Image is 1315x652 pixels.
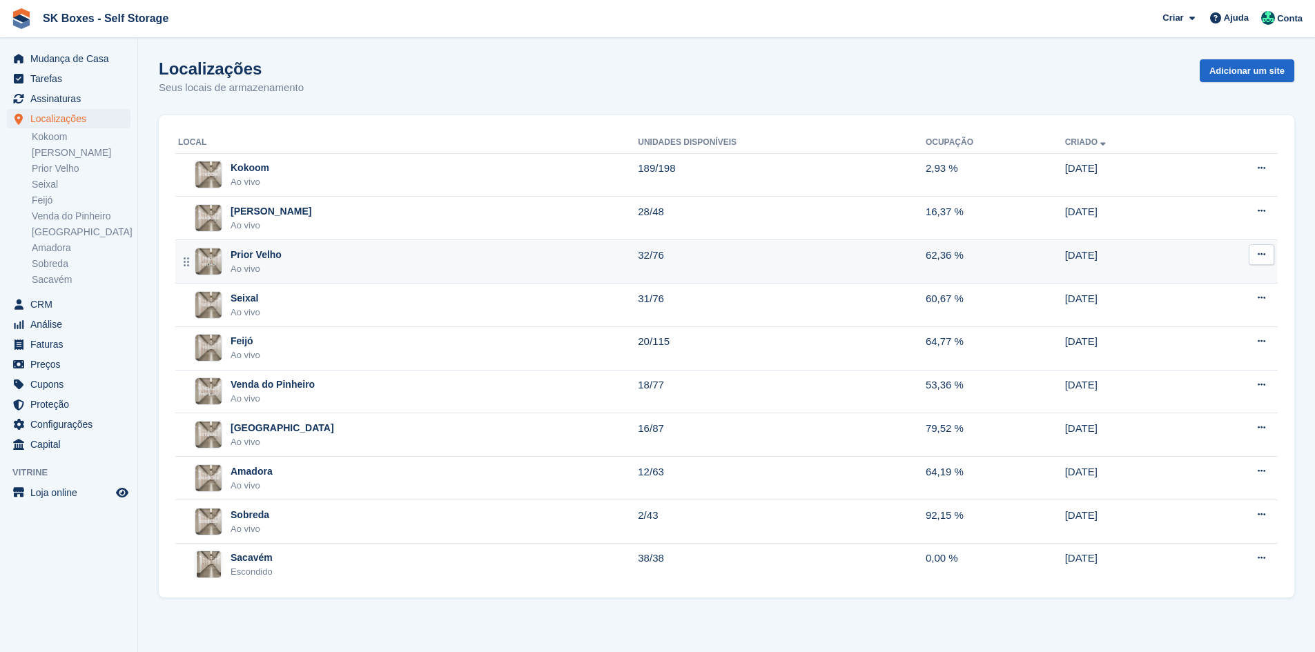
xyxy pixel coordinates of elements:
[638,153,926,197] td: 189/198
[1065,240,1193,284] td: [DATE]
[30,395,113,414] span: Proteção
[638,326,926,370] td: 20/115
[195,205,222,231] img: Imagem do site Amadora II
[195,292,222,318] img: Imagem do site Seixal
[231,204,311,219] div: [PERSON_NAME]
[7,355,130,374] a: menu
[231,248,282,262] div: Prior Velho
[926,543,1065,586] td: 0,00 %
[7,295,130,314] a: menu
[7,483,130,502] a: menu
[159,59,304,78] h1: Localizações
[231,421,334,435] div: [GEOGRAPHIC_DATA]
[926,132,1065,154] th: Ocupação
[1065,284,1193,327] td: [DATE]
[11,8,32,29] img: stora-icon-8386f47178a22dfd0bd8f6a31ec36ba5ce8667c1dd55bd0f319d3a0aa187defe.svg
[195,465,222,491] img: Imagem do site Amadora
[638,543,926,586] td: 38/38
[926,326,1065,370] td: 64,77 %
[1065,326,1193,370] td: [DATE]
[638,500,926,544] td: 2/43
[1224,11,1249,25] span: Ajuda
[7,109,130,128] a: menu
[30,375,113,394] span: Cupons
[7,375,130,394] a: menu
[7,395,130,414] a: menu
[12,466,137,480] span: Vitrine
[231,508,269,522] div: Sobreda
[32,178,130,191] a: Seixal
[1065,413,1193,457] td: [DATE]
[1277,12,1303,26] span: Conta
[1200,59,1294,82] a: Adicionar um site
[231,377,315,392] div: Venda do Pinheiro
[231,464,273,479] div: Amadora
[1065,153,1193,197] td: [DATE]
[30,49,113,68] span: Mudança de Casa
[195,161,222,188] img: Imagem do site Kokoom
[638,197,926,240] td: 28/48
[7,69,130,88] a: menu
[1261,11,1275,25] img: SK Boxes - Comercial
[30,435,113,454] span: Capital
[1162,11,1183,25] span: Criar
[926,413,1065,457] td: 79,52 %
[231,435,334,449] div: Ao vivo
[30,69,113,88] span: Tarefas
[231,306,260,319] div: Ao vivo
[926,457,1065,500] td: 64,19 %
[32,273,130,286] a: Sacavém
[231,522,269,536] div: Ao vivo
[638,240,926,284] td: 32/76
[231,334,260,348] div: Feijó
[175,132,638,154] th: Local
[30,109,113,128] span: Localizações
[32,194,130,207] a: Feijó
[638,284,926,327] td: 31/76
[30,355,113,374] span: Preços
[231,219,311,233] div: Ao vivo
[195,378,222,404] img: Imagem do site Venda do Pinheiro
[231,262,282,276] div: Ao vivo
[7,49,130,68] a: menu
[32,146,130,159] a: [PERSON_NAME]
[30,295,113,314] span: CRM
[7,315,130,334] a: menu
[195,248,222,275] img: Imagem do site Prior Velho
[638,457,926,500] td: 12/63
[926,500,1065,544] td: 92,15 %
[231,161,269,175] div: Kokoom
[30,415,113,434] span: Configurações
[195,335,222,361] img: Imagem do site Feijó
[30,335,113,354] span: Faturas
[1065,137,1109,147] a: Criado
[195,508,222,535] img: Imagem do site Sobreda
[7,415,130,434] a: menu
[231,551,273,565] div: Sacavém
[926,284,1065,327] td: 60,67 %
[114,484,130,501] a: Loja de pré-visualização
[231,291,260,306] div: Seixal
[32,130,130,144] a: Kokoom
[30,315,113,334] span: Análise
[159,80,304,96] p: Seus locais de armazenamento
[37,7,174,30] a: SK Boxes - Self Storage
[231,175,269,189] div: Ao vivo
[7,335,130,354] a: menu
[926,153,1065,197] td: 2,93 %
[231,348,260,362] div: Ao vivo
[926,240,1065,284] td: 62,36 %
[32,257,130,270] a: Sobreda
[1065,197,1193,240] td: [DATE]
[638,132,926,154] th: Unidades disponíveis
[231,392,315,406] div: Ao vivo
[7,435,130,454] a: menu
[7,89,130,108] a: menu
[32,241,130,255] a: Amadora
[32,210,130,223] a: Venda do Pinheiro
[30,89,113,108] span: Assinaturas
[30,483,113,502] span: Loja online
[1065,370,1193,413] td: [DATE]
[638,413,926,457] td: 16/87
[231,565,273,579] div: Escondido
